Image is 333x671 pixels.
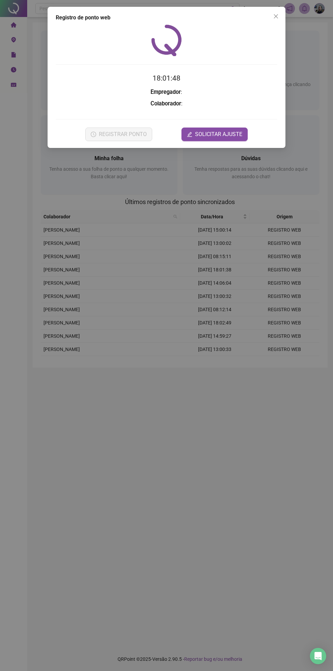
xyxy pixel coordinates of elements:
[181,128,248,141] button: editSOLICITAR AJUSTE
[151,89,181,95] strong: Empregador
[273,14,279,19] span: close
[56,99,277,108] h3: :
[195,130,242,138] span: SOLICITAR AJUSTE
[85,128,152,141] button: REGISTRAR PONTO
[151,100,181,107] strong: Colaborador
[151,24,182,56] img: QRPoint
[56,88,277,97] h3: :
[310,648,326,664] div: Open Intercom Messenger
[270,11,281,22] button: Close
[56,14,277,22] div: Registro de ponto web
[153,74,180,82] time: 18:01:48
[187,132,192,137] span: edit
